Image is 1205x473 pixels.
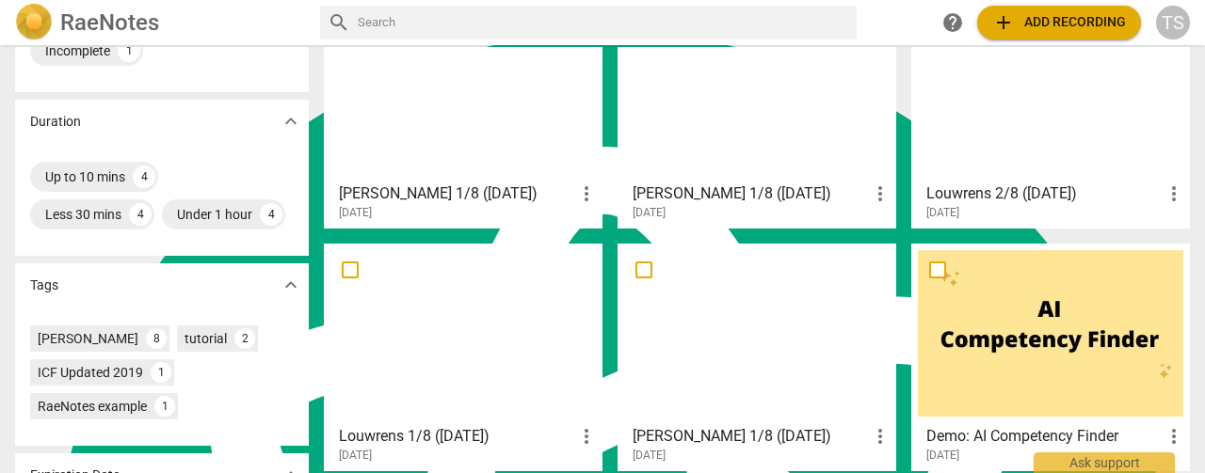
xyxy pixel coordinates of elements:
span: more_vert [1163,182,1185,205]
span: [DATE] [633,448,666,464]
button: Show more [277,107,305,135]
a: Louwrens 2/8 ([DATE])[DATE] [918,8,1183,220]
span: search [328,11,350,34]
a: LogoRaeNotes [15,4,305,41]
a: Demo: AI Competency Finder[DATE] [918,250,1183,463]
p: Duration [30,112,81,132]
input: Search [358,8,849,38]
img: Logo [15,4,53,41]
button: Show more [277,271,305,299]
div: tutorial [185,329,227,348]
div: ICF Updated 2019 [38,363,143,382]
div: Less 30 mins [45,205,121,224]
span: help [941,11,964,34]
div: 4 [260,203,282,226]
div: RaeNotes example [38,397,147,416]
h2: RaeNotes [60,9,159,36]
div: Ask support [1034,452,1175,473]
button: TS [1156,6,1190,39]
span: expand_more [280,110,302,133]
div: 2 [234,328,255,349]
div: 4 [133,166,155,188]
span: more_vert [869,182,892,205]
a: [PERSON_NAME] 1/8 ([DATE])[DATE] [624,250,890,463]
h3: Louwrens 2/8 (8/13/25) [926,182,1163,205]
span: [DATE] [339,205,372,221]
h3: Melisa 1/8 (8/14/25) [339,182,575,205]
span: [DATE] [633,205,666,221]
h3: Louwrens 1/8 (8/6/25) [339,425,575,448]
h3: Nick 1/8 (8/11/25) [633,425,869,448]
span: more_vert [575,182,598,205]
span: more_vert [869,425,892,448]
h3: Demo: AI Competency Finder [926,425,1163,448]
span: more_vert [1163,425,1185,448]
div: 4 [129,203,152,226]
span: expand_more [280,274,302,296]
h3: Heinrich 1/8 (8/12/25) [633,182,869,205]
p: Tags [30,276,58,295]
span: add [992,11,1015,34]
div: Incomplete [45,41,110,60]
button: Upload [977,6,1141,39]
div: 8 [146,328,167,349]
span: [DATE] [926,448,959,464]
a: Help [936,6,970,39]
span: [DATE] [339,448,372,464]
span: more_vert [575,425,598,448]
a: Louwrens 1/8 ([DATE])[DATE] [330,250,596,463]
a: [PERSON_NAME] 1/8 ([DATE])[DATE] [330,8,596,220]
div: 1 [118,39,140,62]
span: Add recording [992,11,1126,34]
div: 1 [151,362,171,383]
div: [PERSON_NAME] [38,329,138,348]
div: Up to 10 mins [45,167,125,186]
span: [DATE] [926,205,959,221]
div: 1 [154,396,175,417]
div: Under 1 hour [177,205,252,224]
a: [PERSON_NAME] 1/8 ([DATE])[DATE] [624,8,890,220]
